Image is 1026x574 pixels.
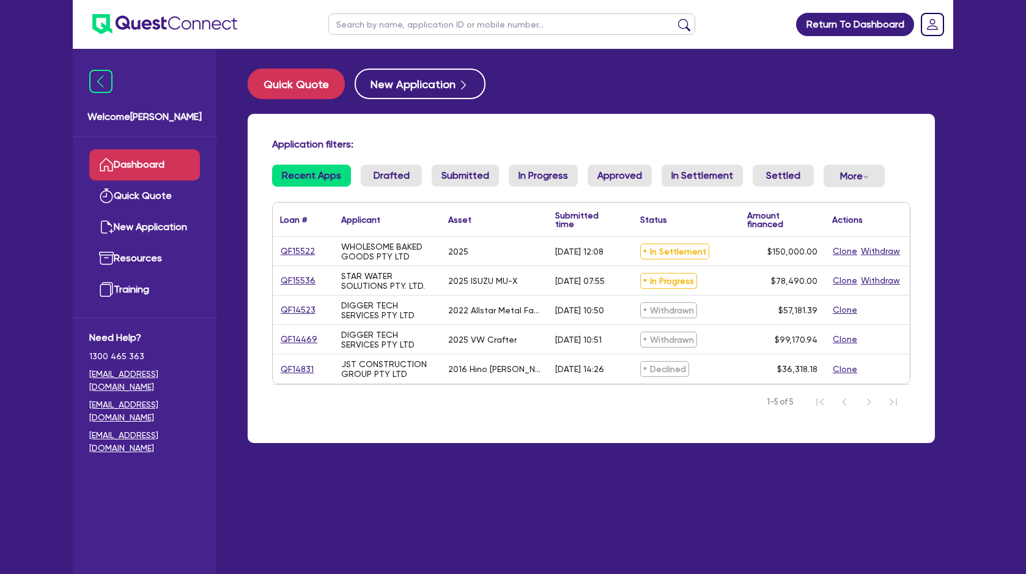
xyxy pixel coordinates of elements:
a: Submitted [432,165,499,187]
span: In Settlement [640,244,709,259]
div: Actions [832,215,863,224]
button: Dropdown toggle [824,165,885,187]
span: Welcome [PERSON_NAME] [87,110,202,124]
div: [DATE] 14:26 [555,364,604,374]
button: Previous Page [832,390,857,414]
div: [DATE] 12:08 [555,247,603,256]
span: 1-5 of 5 [767,396,793,408]
div: Status [640,215,667,224]
span: $57,181.39 [778,305,817,315]
img: new-application [99,220,114,234]
div: Loan # [280,215,307,224]
div: Applicant [341,215,380,224]
button: Clone [832,244,858,258]
div: DIGGER TECH SERVICES PTY LTD [341,330,434,349]
div: 2022 Allstar Metal Fabrication Allstar B [448,305,541,315]
img: quick-quote [99,188,114,203]
div: JST CONSTRUCTION GROUP PTY LTD [341,359,434,379]
button: Clone [832,274,858,288]
div: WHOLESOME BAKED GOODS PTY LTD [341,242,434,261]
div: [DATE] 07:55 [555,276,605,286]
a: In Progress [509,165,578,187]
input: Search by name, application ID or mobile number... [328,13,695,35]
img: training [99,282,114,297]
div: 2016 Hino [PERSON_NAME] 616 Dropside Tray [448,364,541,374]
h4: Application filters: [272,138,910,150]
span: Withdrawn [640,332,697,348]
span: Withdrawn [640,302,697,318]
div: Amount financed [747,211,817,228]
button: Next Page [857,390,881,414]
div: 2025 VW Crafter [448,335,517,345]
a: Approved [588,165,652,187]
a: Drafted [361,165,422,187]
button: Withdraw [860,274,901,288]
span: $36,318.18 [777,364,817,374]
img: icon-menu-close [89,70,113,93]
span: $78,490.00 [771,276,817,286]
span: In Progress [640,273,697,289]
div: [DATE] 10:50 [555,305,604,315]
button: Withdraw [860,244,901,258]
span: Need Help? [89,330,200,345]
div: 2025 ISUZU MU-X [448,276,517,286]
span: 1300 465 363 [89,350,200,363]
button: Last Page [881,390,906,414]
a: [EMAIL_ADDRESS][DOMAIN_NAME] [89,368,200,393]
img: resources [99,251,114,266]
img: quest-connect-logo-blue [92,14,237,34]
a: Return To Dashboard [796,13,914,36]
button: Clone [832,362,858,376]
button: First Page [808,390,832,414]
a: QF14831 [280,362,314,376]
a: Resources [89,243,200,274]
div: [DATE] 10:51 [555,335,602,345]
a: QF14523 [280,303,316,317]
button: Clone [832,303,858,317]
a: QF15536 [280,274,316,288]
div: Submitted time [555,211,614,228]
span: $99,170.94 [775,335,817,345]
div: 2025 [448,247,468,256]
button: Quick Quote [248,69,345,99]
a: Dropdown toggle [917,9,948,40]
a: Training [89,274,200,305]
button: Clone [832,332,858,346]
a: [EMAIL_ADDRESS][DOMAIN_NAME] [89,429,200,455]
div: STAR WATER SOLUTIONS PTY. LTD. [341,271,434,291]
a: New Application [89,212,200,243]
a: QF14469 [280,332,318,346]
a: Quick Quote [248,69,355,99]
a: Dashboard [89,149,200,181]
span: Declined [640,361,689,377]
a: Recent Apps [272,165,351,187]
button: New Application [355,69,485,99]
a: [EMAIL_ADDRESS][DOMAIN_NAME] [89,398,200,424]
div: DIGGER TECH SERVICES PTY LTD [341,300,434,320]
a: Quick Quote [89,181,200,212]
a: QF15522 [280,244,316,258]
span: $150,000.00 [767,247,817,256]
a: Settled [753,165,814,187]
div: Asset [448,215,471,224]
a: In Settlement [662,165,743,187]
